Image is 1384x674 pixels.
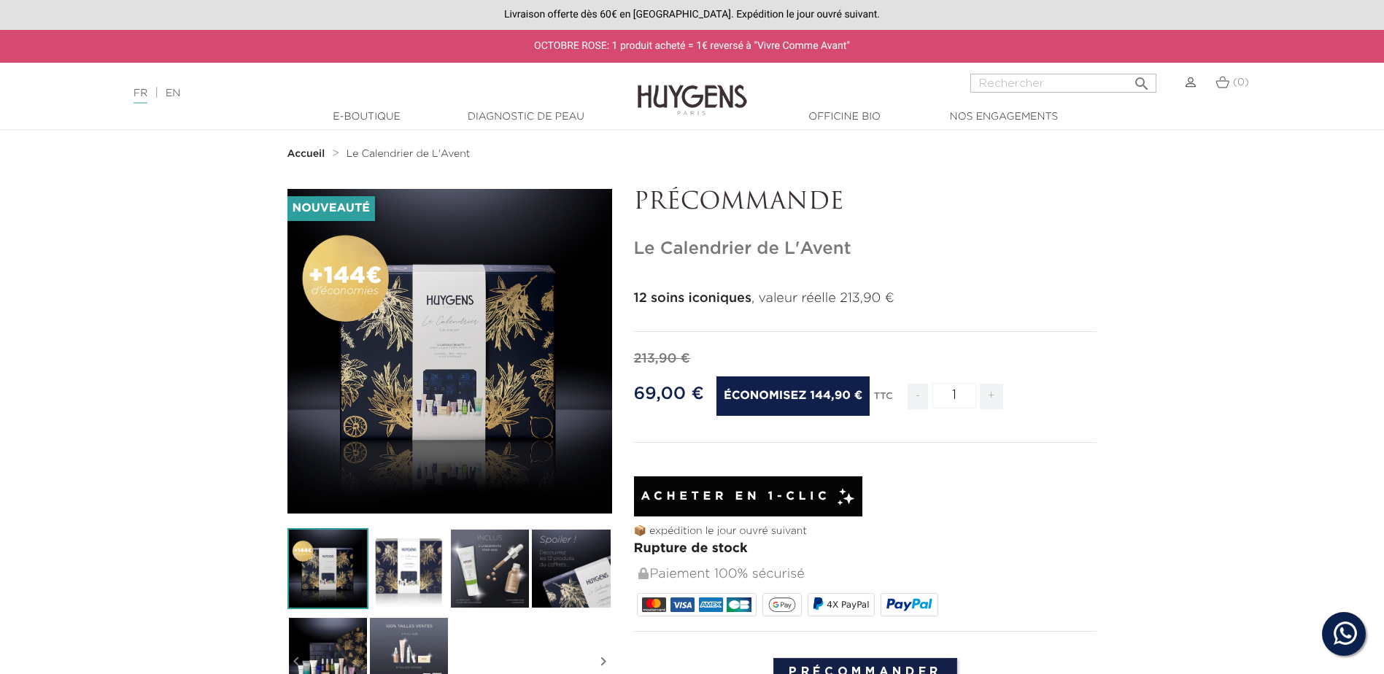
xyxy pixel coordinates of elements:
li: Nouveauté [287,196,375,221]
img: Huygens [638,61,747,117]
span: (0) [1233,77,1249,88]
span: + [980,384,1003,409]
div: Paiement 100% sécurisé [637,559,1097,590]
span: - [908,384,928,409]
h1: Le Calendrier de L'Avent [634,239,1097,260]
img: CB_NATIONALE [727,597,751,612]
img: VISA [670,597,695,612]
a: Officine Bio [772,109,918,125]
img: Paiement 100% sécurisé [638,568,649,579]
a: Accueil [287,148,328,160]
p: , valeur réelle 213,90 € [634,289,1097,309]
div: TTC [874,381,893,420]
a: Nos engagements [931,109,1077,125]
img: Le Calendrier de L'Avent [287,528,368,609]
span: Le Calendrier de L'Avent [347,149,471,159]
p: PRÉCOMMANDE [634,189,1097,217]
button:  [1129,69,1155,89]
a: EN [166,88,180,98]
input: Rechercher [970,74,1156,93]
span: 213,90 € [634,352,690,365]
span: Économisez 144,90 € [716,376,870,416]
strong: Accueil [287,149,325,159]
a: FR [134,88,147,104]
div: | [126,85,565,102]
span: 69,00 € [634,385,704,403]
input: Quantité [932,383,976,408]
strong: 12 soins iconiques [634,292,751,305]
i:  [1133,71,1151,88]
a: Diagnostic de peau [453,109,599,125]
img: AMEX [699,597,723,612]
span: Rupture de stock [634,542,748,555]
a: Le Calendrier de L'Avent [347,148,471,160]
img: google_pay [768,597,796,612]
span: 4X PayPal [827,600,869,610]
p: 📦 expédition le jour ouvré suivant [634,524,1097,539]
img: MASTERCARD [642,597,666,612]
a: E-Boutique [294,109,440,125]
